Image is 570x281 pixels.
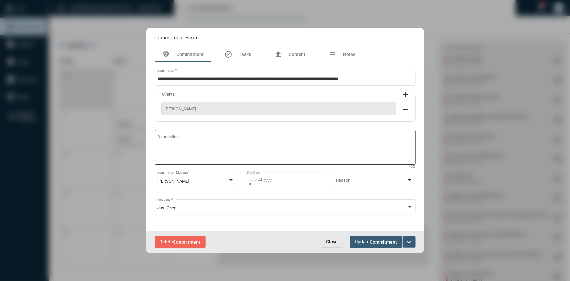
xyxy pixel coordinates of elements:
[274,50,282,58] mat-icon: file_upload
[173,239,201,245] span: Commitment
[321,236,343,248] button: Close
[177,52,204,57] span: Commitment
[326,239,338,244] span: Close
[350,236,402,248] button: UpdateCommitment
[402,105,410,113] mat-icon: remove
[165,106,392,111] span: [PERSON_NAME]
[157,205,176,210] span: Just Once
[157,179,189,184] span: [PERSON_NAME]
[239,52,251,57] span: Tasks
[370,239,397,245] span: Commitment
[329,50,337,58] mat-icon: notes
[155,236,206,248] button: DeleteCommitment
[289,52,305,57] span: Content
[160,239,201,244] span: Delete
[224,50,232,58] mat-icon: task_alt
[355,239,397,244] span: Update
[409,165,416,169] mat-hint: / 200
[162,50,170,58] mat-icon: handshake
[343,52,356,57] span: Notes
[402,91,410,98] mat-icon: add
[155,34,197,40] h2: Commitment Form
[159,92,179,97] label: Clients:
[405,238,413,246] mat-icon: expand_more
